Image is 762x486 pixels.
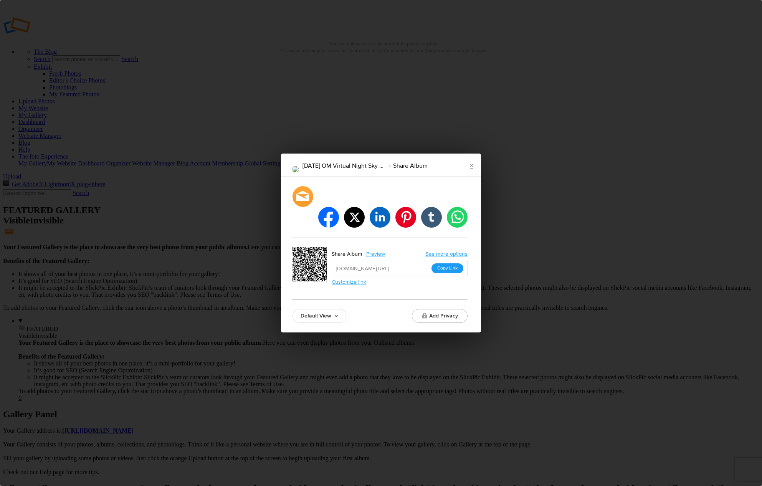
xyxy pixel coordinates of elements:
[462,154,481,177] a: ×
[344,207,365,228] li: twitter
[332,249,362,259] div: Share Album
[447,207,468,228] li: whatsapp
[362,249,391,259] a: Preview
[395,207,416,228] li: pinterest
[293,309,346,323] a: Default View
[318,207,339,228] li: facebook
[421,207,442,228] li: tumblr
[425,251,468,257] a: See more options
[332,279,366,285] a: Customize link
[385,159,428,172] li: Share Album
[293,166,299,172] img: Under_the_Stars_OM_SYSTEM_Night_Sky_Masterclass_Virtual_Workshop_-_August%2C_2025.png
[431,263,463,273] button: Copy Link
[370,207,390,228] li: linkedin
[302,159,385,172] li: [DATE] OM Virtual Night Sky Workshop
[293,247,329,284] div: https://galleries.thefotoexperience.com/share/2gM2YNMzTNzNLT/albums/2025-August-OM-Virtual-Night-...
[412,309,468,323] button: Add Privacy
